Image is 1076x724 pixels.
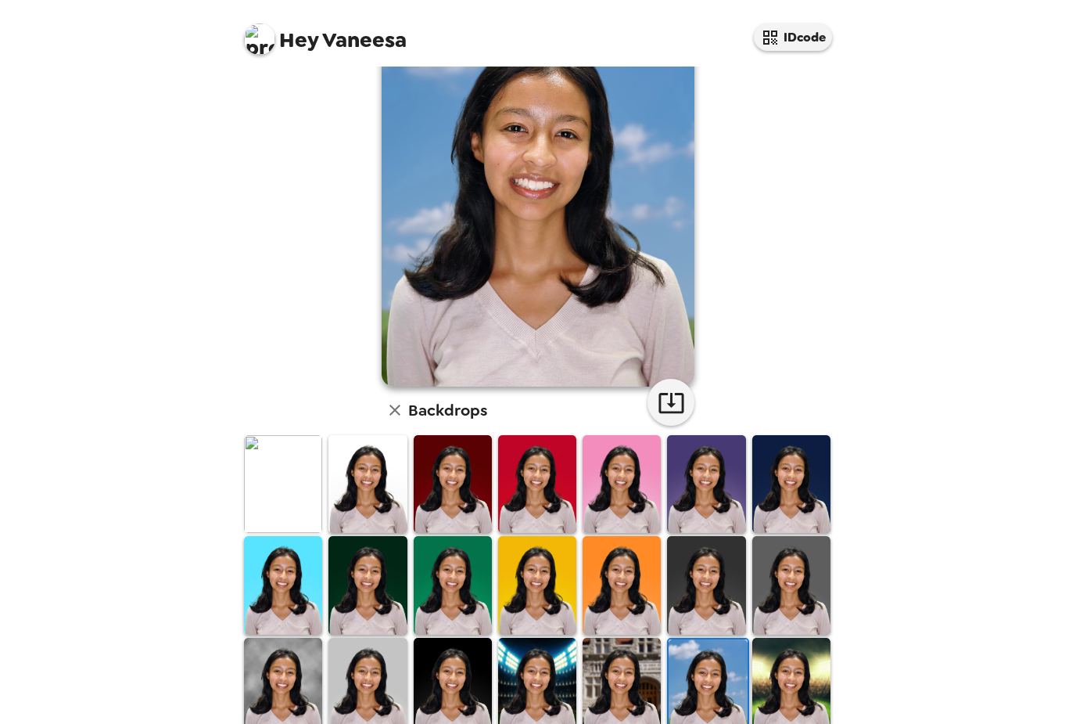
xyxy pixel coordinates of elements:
[279,26,318,54] span: Hey
[244,16,407,51] span: Vaneesa
[244,23,275,55] img: profile pic
[754,23,832,51] button: IDcode
[408,398,487,423] h6: Backdrops
[244,435,322,533] img: Original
